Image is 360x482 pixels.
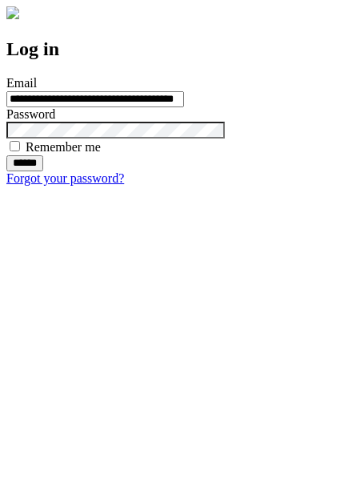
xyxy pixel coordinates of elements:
label: Email [6,76,37,90]
img: logo-4e3dc11c47720685a147b03b5a06dd966a58ff35d612b21f08c02c0306f2b779.png [6,6,19,19]
a: Forgot your password? [6,171,124,185]
label: Password [6,107,55,121]
label: Remember me [26,140,101,154]
h2: Log in [6,38,354,60]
